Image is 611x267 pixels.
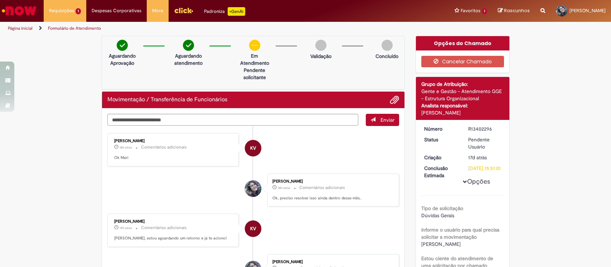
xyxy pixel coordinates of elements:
[421,109,504,116] div: [PERSON_NAME]
[107,114,359,126] textarea: Digite sua mensagem aqui...
[366,114,399,126] button: Enviar
[250,220,256,237] span: KV
[105,52,140,67] p: Aguardando Aprovação
[171,52,206,67] p: Aguardando atendimento
[416,36,509,50] div: Opções do Chamado
[468,154,501,161] div: 12/08/2025 10:53:03
[468,125,501,132] div: R13402296
[1,4,38,18] img: ServiceNow
[120,145,132,150] span: 18h atrás
[120,226,132,230] span: 19h atrás
[421,205,463,212] b: Tipo de solicitação
[468,154,487,161] span: 17d atrás
[468,165,501,172] div: [DATE] 15:51:01
[569,8,606,14] span: [PERSON_NAME]
[152,7,163,14] span: More
[92,7,141,14] span: Despesas Corporativas
[315,40,326,51] img: img-circle-grey.png
[468,136,501,150] div: Pendente Usuário
[272,179,392,184] div: [PERSON_NAME]
[245,220,261,237] div: Karine Vieira
[504,7,530,14] span: Rascunhos
[120,226,132,230] time: 28/08/2025 13:32:44
[380,117,394,123] span: Enviar
[245,140,261,156] div: Karine Vieira
[375,53,398,60] p: Concluído
[117,40,128,51] img: check-circle-green.png
[250,140,256,157] span: KV
[299,185,345,191] small: Comentários adicionais
[114,236,233,241] p: [PERSON_NAME], estou aguardando um retorno e já te aciono!
[204,7,245,16] div: Padroniza
[237,52,272,67] p: Em Atendimento
[120,145,132,150] time: 28/08/2025 14:32:03
[421,212,454,219] span: Dúvidas Gerais
[141,144,187,150] small: Comentários adicionais
[272,195,392,201] p: Ok, preciso resolver isso ainda dentro desse mês..
[272,260,392,264] div: [PERSON_NAME]
[419,136,463,143] dt: Status
[245,180,261,197] div: Mariana Valois Ribeiro Silva
[421,241,461,247] span: [PERSON_NAME]
[183,40,194,51] img: check-circle-green.png
[249,40,260,51] img: circle-minus.png
[278,186,290,190] time: 28/08/2025 14:30:03
[461,7,480,14] span: Favoritos
[5,22,402,35] ul: Trilhas de página
[114,155,233,161] p: Ok Mari
[419,165,463,179] dt: Conclusão Estimada
[8,25,33,31] a: Página inicial
[421,88,504,102] div: Gente e Gestão - Atendimento GGE - Estrutura Organizacional
[310,53,331,60] p: Validação
[421,81,504,88] div: Grupo de Atribuição:
[114,219,233,224] div: [PERSON_NAME]
[228,7,245,16] p: +GenAi
[48,25,101,31] a: Formulário de Atendimento
[114,139,233,143] div: [PERSON_NAME]
[174,5,193,16] img: click_logo_yellow_360x200.png
[498,8,530,14] a: Rascunhos
[278,186,290,190] span: 18h atrás
[390,95,399,105] button: Adicionar anexos
[237,67,272,81] p: Pendente solicitante
[482,8,487,14] span: 1
[76,8,81,14] span: 1
[421,56,504,67] button: Cancelar Chamado
[468,154,487,161] time: 12/08/2025 10:53:03
[382,40,393,51] img: img-circle-grey.png
[419,154,463,161] dt: Criação
[141,225,187,231] small: Comentários adicionais
[421,102,504,109] div: Analista responsável:
[421,227,499,240] b: informe o usuário para qual precisa solicitar a movimentação
[49,7,74,14] span: Requisições
[419,125,463,132] dt: Número
[107,97,227,103] h2: Movimentação / Transferência de Funcionários Histórico de tíquete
